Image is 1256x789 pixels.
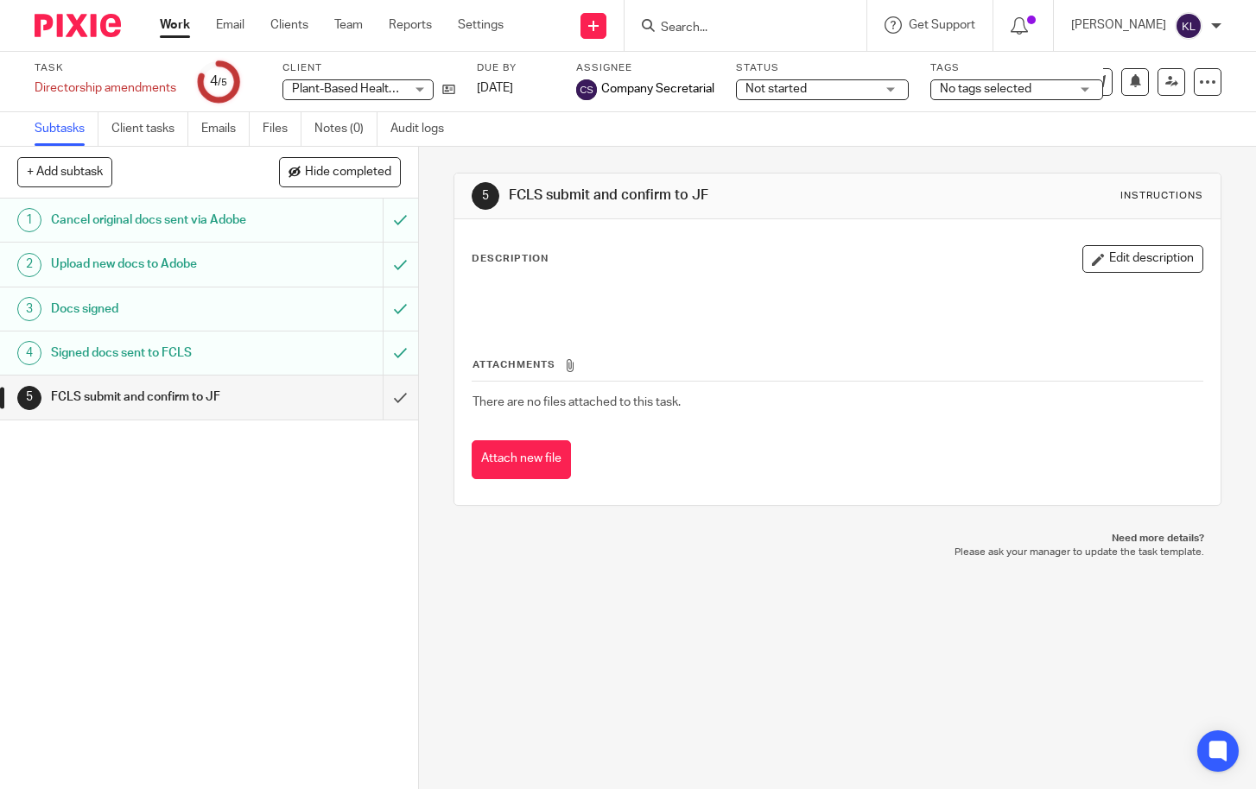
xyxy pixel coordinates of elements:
label: Tags [930,61,1103,75]
h1: Upload new docs to Adobe [51,251,261,277]
img: svg%3E [1175,12,1202,40]
a: Audit logs [390,112,457,146]
div: 4 [17,341,41,365]
a: Notes (0) [314,112,377,146]
span: Plant-Based Health Professionals UK CIC [292,83,512,95]
span: Get Support [909,19,975,31]
span: Not started [745,83,807,95]
h1: FCLS submit and confirm to JF [51,384,261,410]
a: Files [263,112,301,146]
small: /5 [218,78,227,87]
a: Team [334,16,363,34]
span: There are no files attached to this task. [473,396,681,408]
div: 5 [472,182,499,210]
a: Reports [389,16,432,34]
span: No tags selected [940,83,1031,95]
img: svg%3E [576,79,597,100]
div: 2 [17,253,41,277]
div: 4 [210,72,227,92]
div: 1 [17,208,41,232]
label: Status [736,61,909,75]
h1: Cancel original docs sent via Adobe [51,207,261,233]
span: Company Secretarial [601,80,714,98]
img: Pixie [35,14,121,37]
p: [PERSON_NAME] [1071,16,1166,34]
button: + Add subtask [17,157,112,186]
a: Subtasks [35,112,98,146]
button: Hide completed [279,157,401,186]
span: Hide completed [305,166,391,180]
div: 3 [17,297,41,321]
div: 5 [17,386,41,410]
h1: Docs signed [51,296,261,322]
h1: FCLS submit and confirm to JF [509,186,874,205]
div: Instructions [1120,189,1203,203]
label: Task [35,61,176,75]
p: Description [472,252,549,266]
button: Edit description [1082,245,1203,273]
h1: Signed docs sent to FCLS [51,340,261,366]
div: Directorship amendments [35,79,176,97]
a: Work [160,16,190,34]
label: Client [282,61,455,75]
a: Email [216,16,244,34]
button: Attach new file [472,440,571,479]
a: Emails [201,112,250,146]
p: Please ask your manager to update the task template. [471,546,1204,559]
p: Need more details? [471,532,1204,546]
a: Clients [270,16,308,34]
span: Attachments [473,360,555,369]
a: Client tasks [111,112,188,146]
span: [DATE] [477,82,513,94]
a: Settings [458,16,504,34]
label: Assignee [576,61,714,75]
label: Due by [477,61,555,75]
input: Search [659,21,815,36]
